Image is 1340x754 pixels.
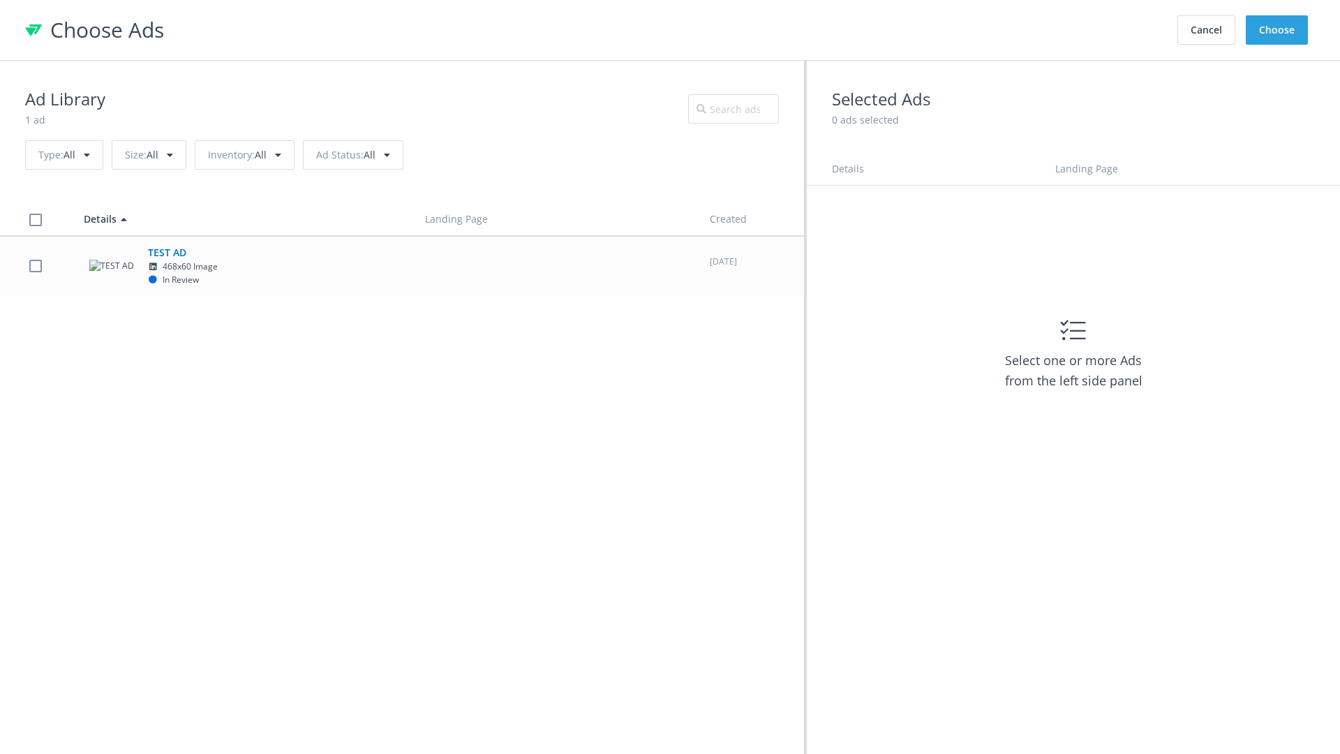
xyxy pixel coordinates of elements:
[208,148,255,161] span: Inventory :
[84,212,117,226] span: Details
[1055,162,1118,175] span: Landing Page
[112,140,186,170] div: All
[148,245,322,260] h5: TEST AD
[89,260,134,273] img: TEST AD
[832,113,899,126] span: 0 ads selected
[148,274,199,287] div: In Review
[993,350,1154,390] h3: Select one or more Ads from the left side panel
[710,212,747,226] span: Created
[125,148,147,161] span: Size :
[832,86,1315,112] h2: Selected Ads
[25,140,103,170] div: All
[38,148,64,161] span: Type :
[425,212,488,226] span: Landing Page
[832,162,864,175] span: Details
[50,13,1174,46] h1: Choose Ads
[25,113,45,126] span: 1 ad
[148,263,158,271] i: LinkedIn
[25,86,105,112] h2: Ad Library
[1246,15,1308,45] button: Choose
[303,140,403,170] div: All
[710,256,791,269] p: Mar 30, 2021
[1177,15,1235,45] button: Cancel
[25,22,42,38] div: RollWorks
[35,10,64,22] span: Help
[148,260,322,274] div: 468x60 Image
[195,140,295,170] div: All
[316,148,364,161] span: Ad Status :
[688,94,779,124] input: Search ads
[148,245,322,287] span: TEST AD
